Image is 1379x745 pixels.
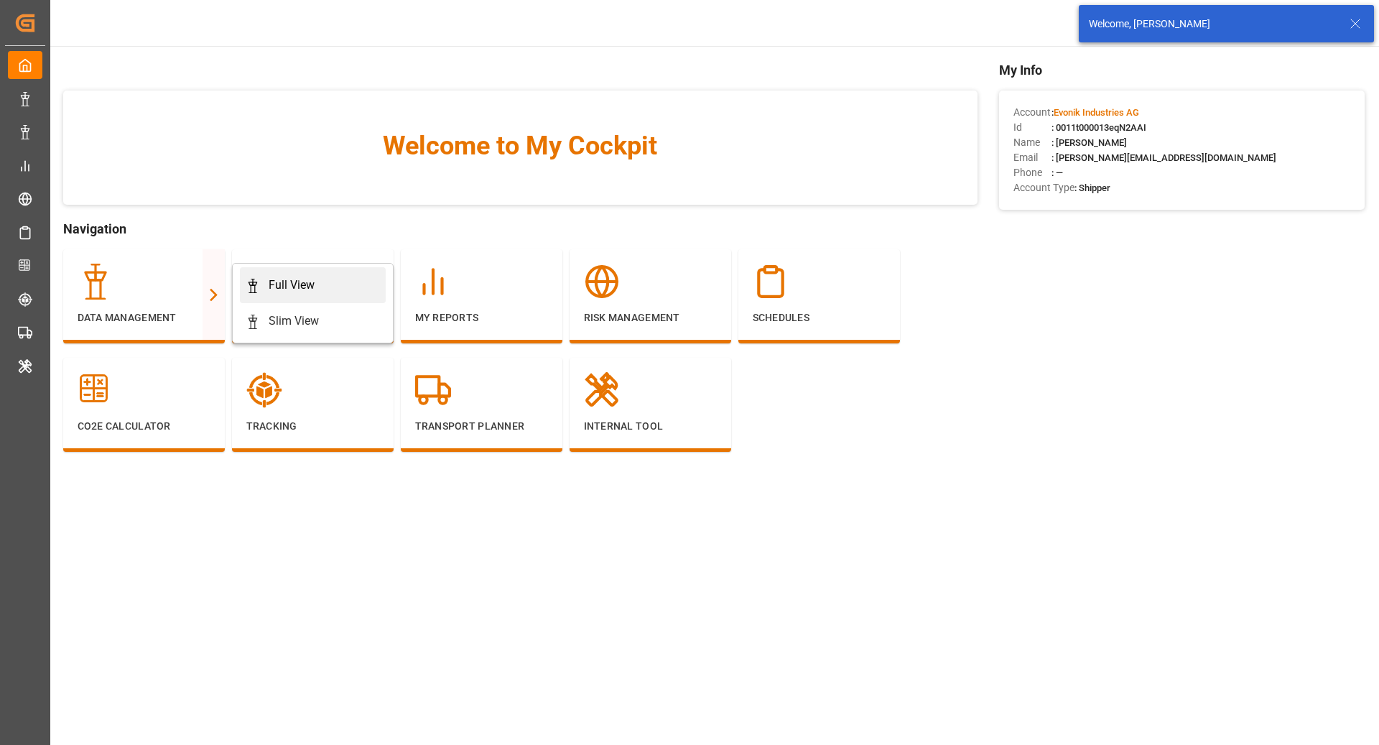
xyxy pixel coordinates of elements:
p: Tracking [246,419,379,434]
p: Risk Management [584,310,717,325]
span: Id [1013,120,1051,135]
p: Schedules [753,310,886,325]
p: Internal Tool [584,419,717,434]
span: My Info [999,60,1365,80]
p: Transport Planner [415,419,548,434]
span: : [1051,107,1139,118]
div: Welcome, [PERSON_NAME] [1089,17,1336,32]
span: Welcome to My Cockpit [92,126,949,165]
span: Account [1013,105,1051,120]
span: : — [1051,167,1063,178]
span: Account Type [1013,180,1074,195]
span: : Shipper [1074,182,1110,193]
div: Full View [269,277,315,294]
span: Email [1013,150,1051,165]
a: Full View [240,267,386,303]
span: Navigation [63,219,978,239]
span: Phone [1013,165,1051,180]
div: Slim View [269,313,319,330]
span: : [PERSON_NAME][EMAIL_ADDRESS][DOMAIN_NAME] [1051,152,1276,163]
p: My Reports [415,310,548,325]
span: : 0011t000013eqN2AAI [1051,122,1146,133]
p: CO2e Calculator [78,419,210,434]
span: Evonik Industries AG [1054,107,1139,118]
a: Slim View [240,303,386,339]
span: : [PERSON_NAME] [1051,137,1127,148]
p: Data Management [78,310,210,325]
span: Name [1013,135,1051,150]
